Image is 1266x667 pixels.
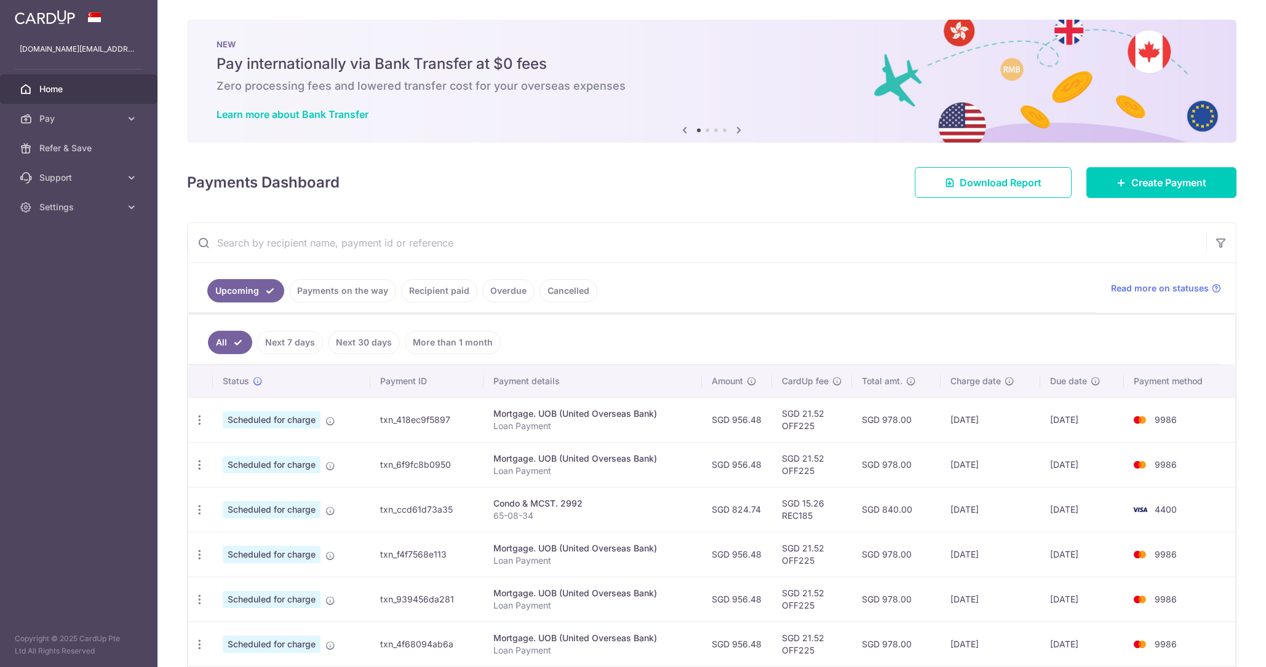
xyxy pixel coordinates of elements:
[950,375,1001,387] span: Charge date
[493,465,692,477] p: Loan Payment
[1155,504,1177,515] span: 4400
[20,43,138,55] p: [DOMAIN_NAME][EMAIL_ADDRESS][PERSON_NAME][PERSON_NAME][DOMAIN_NAME]
[493,542,692,555] div: Mortgage. UOB (United Overseas Bank)
[1128,502,1152,517] img: Bank Card
[405,331,501,354] a: More than 1 month
[493,408,692,420] div: Mortgage. UOB (United Overseas Bank)
[482,279,535,302] a: Overdue
[1040,397,1124,442] td: [DATE]
[370,397,484,442] td: txn_418ec9f5897
[493,510,692,522] p: 65-08-34
[223,591,320,608] span: Scheduled for charge
[915,167,1072,198] a: Download Report
[208,331,252,354] a: All
[1155,639,1177,649] span: 9986
[39,83,121,95] span: Home
[772,487,852,532] td: SGD 15.26 REC185
[370,577,484,622] td: txn_939456da281
[1111,282,1221,294] a: Read more on statuses
[207,279,284,302] a: Upcoming
[941,577,1040,622] td: [DATE]
[1128,457,1152,472] img: Bank Card
[1050,375,1087,387] span: Due date
[217,39,1207,49] p: NEW
[1128,637,1152,652] img: Bank Card
[223,456,320,473] span: Scheduled for charge
[702,577,772,622] td: SGD 956.48
[484,365,702,397] th: Payment details
[223,501,320,518] span: Scheduled for charge
[702,397,772,442] td: SGD 956.48
[941,442,1040,487] td: [DATE]
[15,10,75,25] img: CardUp
[702,622,772,666] td: SGD 956.48
[39,201,121,213] span: Settings
[862,375,902,387] span: Total amt.
[370,622,484,666] td: txn_4f68094ab6a
[782,375,829,387] span: CardUp fee
[223,411,320,428] span: Scheduled for charge
[370,365,484,397] th: Payment ID
[187,172,340,194] h4: Payments Dashboard
[772,577,852,622] td: SGD 21.52 OFF225
[852,397,940,442] td: SGD 978.00
[1040,622,1124,666] td: [DATE]
[39,112,121,125] span: Pay
[257,331,323,354] a: Next 7 days
[188,223,1206,262] input: Search by recipient name, payment id or reference
[223,546,320,563] span: Scheduled for charge
[223,636,320,653] span: Scheduled for charge
[289,279,396,302] a: Payments on the way
[1086,167,1236,198] a: Create Payment
[1128,412,1152,427] img: Bank Card
[493,587,692,599] div: Mortgage. UOB (United Overseas Bank)
[370,487,484,532] td: txn_ccd61d73a35
[493,420,692,432] p: Loan Payment
[328,331,400,354] a: Next 30 days
[852,577,940,622] td: SGD 978.00
[217,108,368,120] a: Learn more about Bank Transfer
[941,622,1040,666] td: [DATE]
[852,622,940,666] td: SGD 978.00
[493,555,692,567] p: Loan Payment
[852,487,940,532] td: SGD 840.00
[1128,547,1152,562] img: Bank Card
[941,487,1040,532] td: [DATE]
[702,487,772,532] td: SGD 824.74
[223,375,249,387] span: Status
[493,599,692,612] p: Loan Payment
[852,442,940,487] td: SGD 978.00
[772,442,852,487] td: SGD 21.52 OFF225
[1040,487,1124,532] td: [DATE]
[493,497,692,510] div: Condo & MCST. 2992
[960,175,1041,190] span: Download Report
[493,632,692,644] div: Mortgage. UOB (United Overseas Bank)
[1124,365,1235,397] th: Payment method
[187,20,1236,143] img: Bank transfer banner
[493,452,692,465] div: Mortgage. UOB (United Overseas Bank)
[1040,577,1124,622] td: [DATE]
[1155,594,1177,604] span: 9986
[1128,592,1152,607] img: Bank Card
[772,532,852,577] td: SGD 21.52 OFF225
[217,79,1207,93] h6: Zero processing fees and lowered transfer cost for your overseas expenses
[539,279,597,302] a: Cancelled
[702,442,772,487] td: SGD 956.48
[1131,175,1206,190] span: Create Payment
[712,375,743,387] span: Amount
[1040,442,1124,487] td: [DATE]
[1155,549,1177,559] span: 9986
[941,397,1040,442] td: [DATE]
[1155,459,1177,470] span: 9986
[1040,532,1124,577] td: [DATE]
[39,142,121,154] span: Refer & Save
[1111,282,1209,294] span: Read more on statuses
[217,54,1207,74] h5: Pay internationally via Bank Transfer at $0 fees
[852,532,940,577] td: SGD 978.00
[772,397,852,442] td: SGD 21.52 OFF225
[941,532,1040,577] td: [DATE]
[1155,414,1177,425] span: 9986
[401,279,477,302] a: Recipient paid
[772,622,852,666] td: SGD 21.52 OFF225
[493,644,692,657] p: Loan Payment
